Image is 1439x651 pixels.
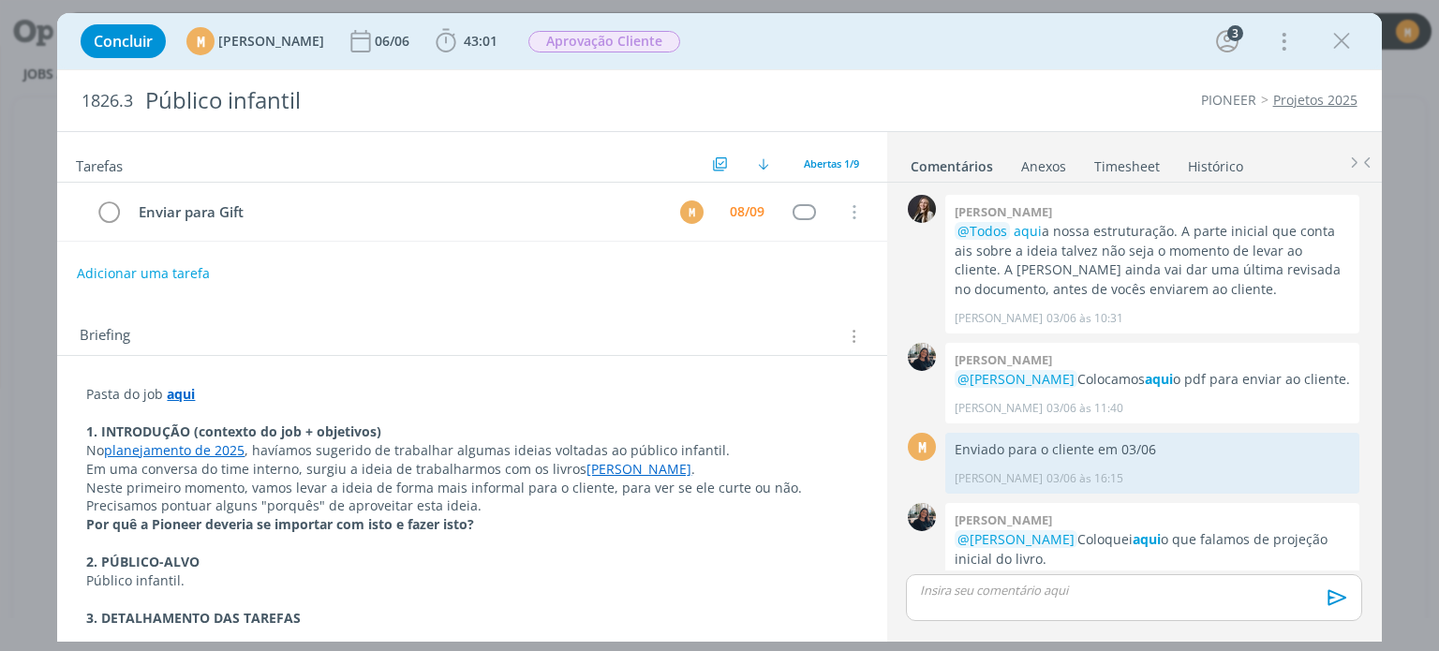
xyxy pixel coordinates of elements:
[527,30,681,53] button: Aprovação Cliente
[955,530,1350,569] p: Coloquei o que falamos de projeção inicial do livro.
[804,156,859,170] span: Abertas 1/9
[86,441,857,460] p: No , havíamos sugerido de trabalhar algumas ideias voltadas ao público infantil.
[1145,370,1173,388] a: aqui
[1227,25,1243,41] div: 3
[86,515,474,533] strong: Por quê a Pioneer deveria se importar com isto e fazer isto?
[86,609,301,627] strong: 3. DETALHAMENTO DAS TAREFAS
[76,257,211,290] button: Adicionar uma tarefa
[680,200,704,224] div: M
[76,153,123,175] span: Tarefas
[1201,91,1256,109] a: PIONEER
[375,35,413,48] div: 06/06
[1187,149,1244,176] a: Histórico
[86,422,381,440] strong: 1. INTRODUÇÃO (contexto do job + objetivos)
[955,440,1350,459] p: Enviado para o cliente em 03/06
[910,149,994,176] a: Comentários
[86,628,857,646] p: DIGITAL E PLANEJAMENTO
[130,200,662,224] div: Enviar para Gift
[94,34,153,49] span: Concluir
[955,203,1052,220] b: [PERSON_NAME]
[1046,310,1123,327] span: 03/06 às 10:31
[86,479,857,497] p: Neste primeiro momento, vamos levar a ideia de forma mais informal para o cliente, para ver se el...
[186,27,215,55] div: M
[955,511,1052,528] b: [PERSON_NAME]
[1046,470,1123,487] span: 03/06 às 16:15
[1212,26,1242,56] button: 3
[955,222,1350,299] p: a nossa estruturação. A parte inicial que conta ais sobre a ideia talvez não seja o momento de le...
[758,158,769,170] img: arrow-down.svg
[955,351,1052,368] b: [PERSON_NAME]
[1273,91,1357,109] a: Projetos 2025
[186,27,324,55] button: M[PERSON_NAME]
[908,503,936,531] img: M
[464,32,497,50] span: 43:01
[86,385,857,404] p: Pasta do job
[1133,530,1161,548] a: aqui
[57,13,1381,642] div: dialog
[955,310,1043,327] p: [PERSON_NAME]
[955,400,1043,417] p: [PERSON_NAME]
[86,496,857,515] p: Precisamos pontuar alguns "porquês" de aproveitar esta ideia.
[586,460,691,478] a: [PERSON_NAME]
[908,433,936,461] div: M
[80,324,130,348] span: Briefing
[1014,222,1042,240] a: aqui
[218,35,324,48] span: [PERSON_NAME]
[730,205,764,218] div: 08/09
[908,343,936,371] img: M
[1021,157,1066,176] div: Anexos
[1093,149,1161,176] a: Timesheet
[137,78,818,124] div: Público infantil
[86,460,857,479] p: Em uma conversa do time interno, surgiu a ideia de trabalharmos com os livros .
[908,195,936,223] img: L
[81,24,166,58] button: Concluir
[678,198,706,226] button: M
[528,31,680,52] span: Aprovação Cliente
[167,385,195,403] a: aqui
[957,370,1075,388] span: @[PERSON_NAME]
[86,553,200,570] strong: 2. PÚBLICO-ALVO
[86,571,857,590] p: Público infantil.
[955,470,1043,487] p: [PERSON_NAME]
[957,222,1007,240] span: @Todos
[104,441,245,459] a: planejamento de 2025
[955,370,1350,389] p: Colocamos o pdf para enviar ao cliente.
[957,530,1075,548] span: @[PERSON_NAME]
[1046,400,1123,417] span: 03/06 às 11:40
[431,26,502,56] button: 43:01
[82,91,133,111] span: 1826.3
